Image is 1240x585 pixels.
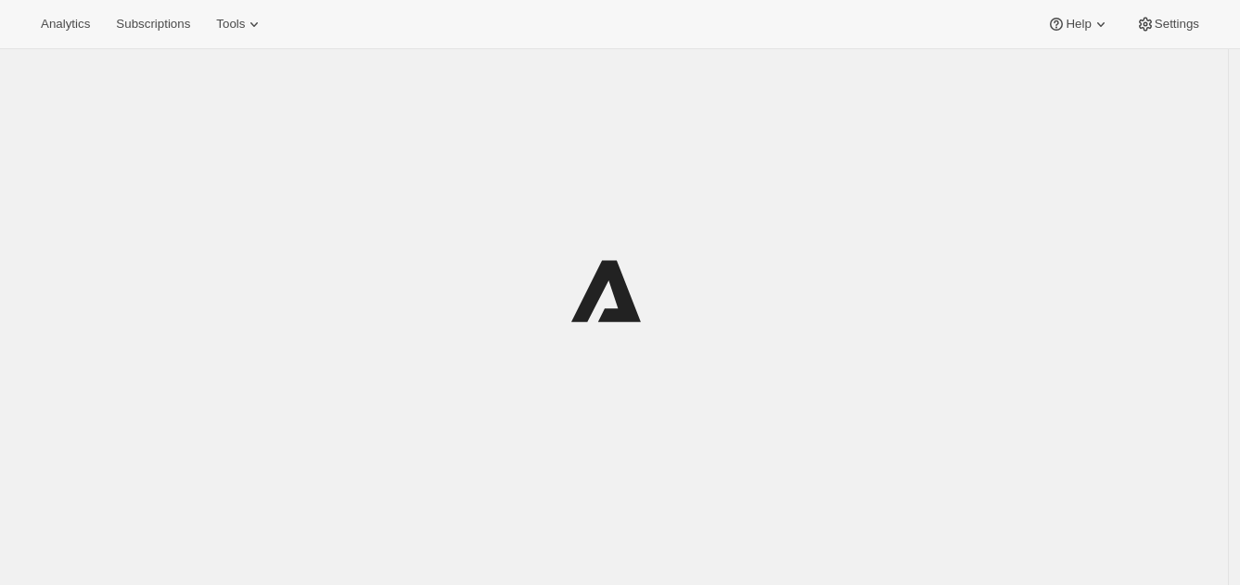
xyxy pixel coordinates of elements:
span: Tools [216,17,245,32]
span: Analytics [41,17,90,32]
button: Subscriptions [105,11,201,37]
span: Subscriptions [116,17,190,32]
button: Tools [205,11,275,37]
span: Help [1066,17,1091,32]
button: Settings [1125,11,1210,37]
button: Help [1036,11,1120,37]
button: Analytics [30,11,101,37]
span: Settings [1155,17,1199,32]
